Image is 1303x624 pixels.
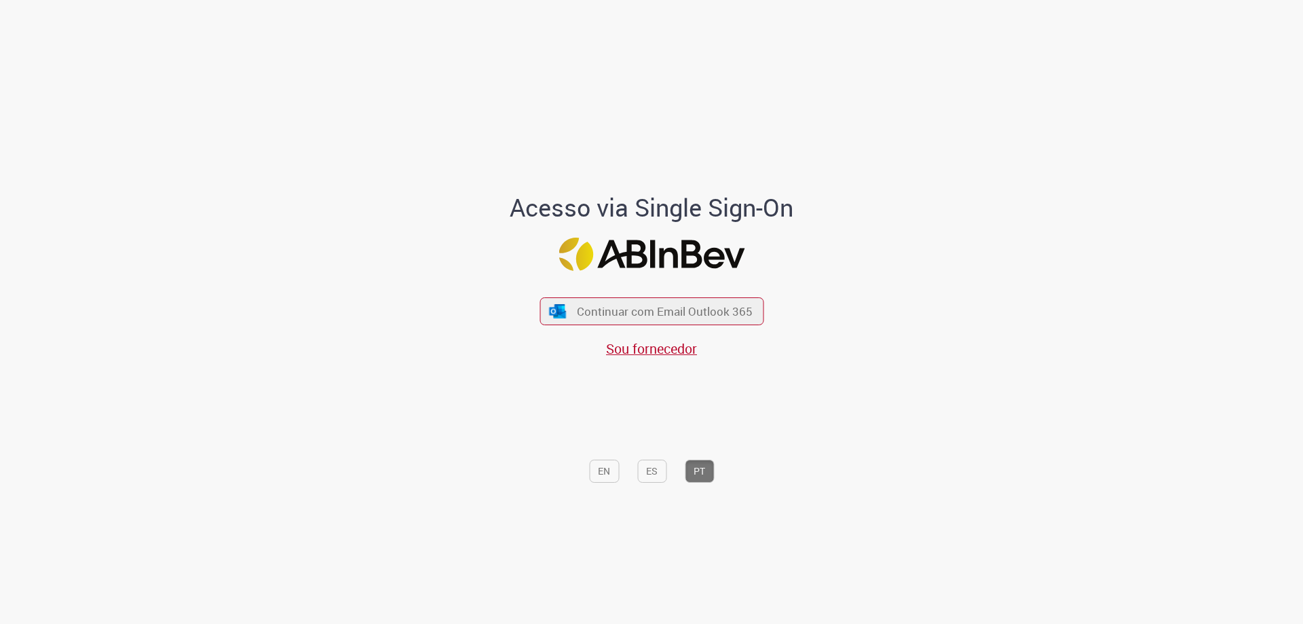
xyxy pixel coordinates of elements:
button: EN [589,460,619,483]
button: ícone Azure/Microsoft 360 Continuar com Email Outlook 365 [540,297,763,325]
img: ícone Azure/Microsoft 360 [548,304,567,318]
img: Logo ABInBev [559,238,744,271]
h1: Acesso via Single Sign-On [464,194,840,221]
button: PT [685,460,714,483]
button: ES [637,460,666,483]
a: Sou fornecedor [606,339,697,358]
span: Continuar com Email Outlook 365 [577,304,753,319]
